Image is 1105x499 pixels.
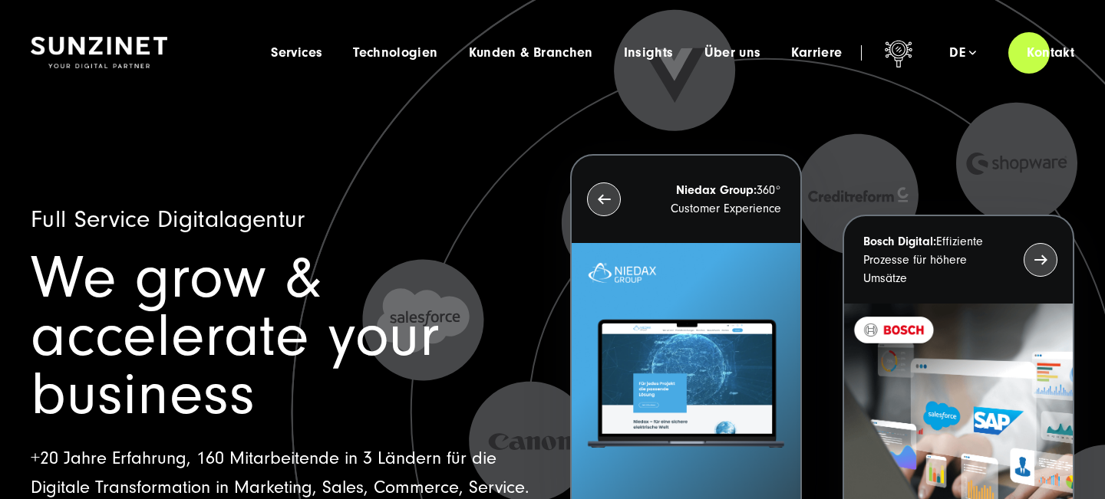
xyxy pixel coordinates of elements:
p: Effiziente Prozesse für höhere Umsätze [863,232,996,287]
strong: Niedax Group: [676,183,757,197]
div: de [949,45,976,61]
strong: Bosch Digital: [863,235,936,248]
a: Technologien [353,45,437,61]
a: Insights [624,45,674,61]
span: Full Service Digitalagentur [31,205,305,233]
h1: We grow & accelerate your business [31,249,535,424]
a: Services [271,45,322,61]
a: Über uns [704,45,761,61]
a: Kunden & Branchen [469,45,593,61]
a: Kontakt [1008,31,1093,74]
p: 360° Customer Experience [648,181,781,218]
a: Karriere [791,45,842,61]
img: SUNZINET Full Service Digital Agentur [31,37,167,69]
